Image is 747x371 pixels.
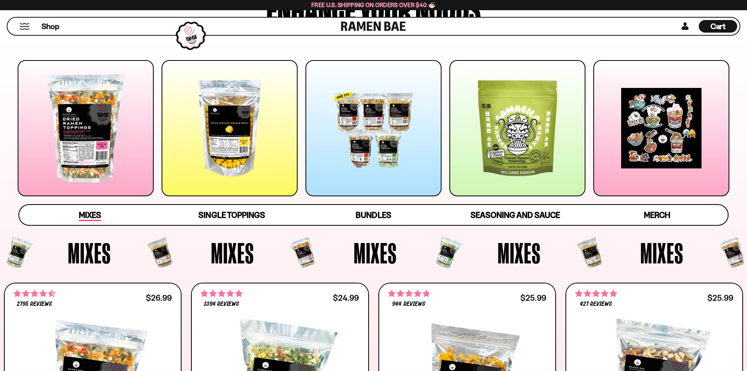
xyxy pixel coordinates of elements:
[146,294,172,302] div: $26.99
[444,205,586,225] a: Seasoning and Sauce
[311,1,436,9] span: Free U.S. Shipping on Orders over $40 🍜
[498,238,541,267] span: Mixes
[303,205,444,225] a: Bundles
[14,289,55,299] span: 4.68 stars
[19,205,161,225] a: Mixes
[42,20,59,33] a: Shop
[354,238,397,267] span: Mixes
[699,18,737,35] div: Cart
[79,210,101,221] span: Mixes
[333,294,359,302] div: $24.99
[211,238,254,267] span: Mixes
[198,210,265,220] span: Single Toppings
[19,23,30,30] button: Mobile Menu Trigger
[388,289,430,299] span: 4.75 stars
[204,301,239,307] span: 1394 reviews
[580,301,612,307] span: 427 reviews
[644,210,670,220] span: Merch
[707,294,733,302] div: $25.99
[42,21,59,32] span: Shop
[575,289,617,299] span: 4.76 stars
[17,301,52,307] span: 2795 reviews
[392,301,425,307] span: 944 reviews
[586,205,728,225] a: Merch
[201,289,242,299] span: 4.76 stars
[640,238,683,267] span: Mixes
[356,210,391,220] span: Bundles
[520,294,546,302] div: $25.99
[471,210,560,220] span: Seasoning and Sauce
[711,22,726,31] span: Cart
[161,205,302,225] a: Single Toppings
[68,238,111,267] span: Mixes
